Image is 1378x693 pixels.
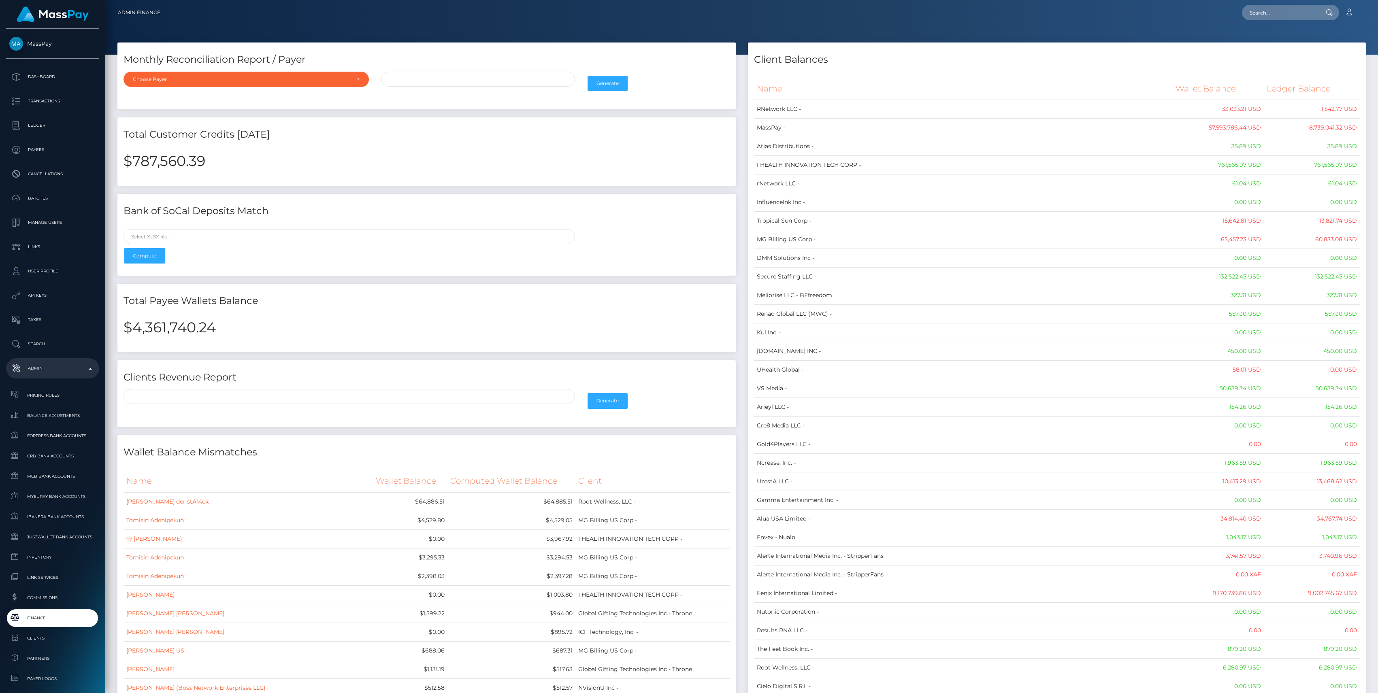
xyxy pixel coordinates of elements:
a: JustWallet Bank Accounts [6,528,99,546]
td: $895.72 [447,623,575,641]
td: ICF Technology, Inc. - [575,623,730,641]
td: Atlas Distributions - [754,137,1173,156]
td: rNetwork LLC - [754,174,1173,193]
td: $4,529.05 [447,511,575,529]
a: Ibanera Bank Accounts [6,508,99,525]
p: Batches [9,192,96,204]
td: MG Billing US Corp - [575,548,730,567]
a: Balance Adjustments [6,407,99,424]
span: Inventory [9,553,96,562]
td: 50,639.34 USD [1173,379,1264,398]
td: MG Billing US Corp - [575,641,730,660]
td: 0.00 [1173,435,1264,454]
td: 3,740.96 USD [1264,547,1360,565]
a: [PERSON_NAME] [126,591,175,598]
td: 6,280.97 USD [1173,659,1264,677]
a: Dashboard [6,67,99,87]
td: 10,413.29 USD [1173,472,1264,491]
td: 761,565.97 USD [1173,156,1264,174]
a: Clients [6,629,99,647]
h4: Total Payee Wallets Balance [124,294,730,308]
td: 57,593,786.44 USD [1173,119,1264,137]
span: Ibanera Bank Accounts [9,512,96,521]
span: CRB Bank Accounts [9,451,96,461]
a: MyEUPay Bank Accounts [6,488,99,505]
td: MassPay - [754,119,1173,137]
th: Name [754,78,1173,100]
img: MassPay Logo [17,6,89,22]
td: 0.00 USD [1264,603,1360,621]
td: The Feet Book Inc. - [754,640,1173,659]
td: Alerte International Media Inc. - StripperFans [754,547,1173,565]
p: Search [9,338,96,350]
td: 0.00 USD [1264,491,1360,510]
td: InfluenceInk Inc - [754,193,1173,212]
a: Inventory [6,548,99,566]
div: Choose Payer [133,76,350,83]
span: Link Services [9,573,96,582]
td: MG Billing US Corp - [575,511,730,529]
td: $687.31 [447,641,575,660]
td: $688.06 [373,641,448,660]
h4: Clients Revenue Report [124,370,730,385]
td: $1,003.80 [447,585,575,604]
td: 450.00 USD [1264,342,1360,361]
button: Generate [588,393,628,408]
span: JustWallet Bank Accounts [9,532,96,542]
td: -8,739,041.32 USD [1264,119,1360,137]
a: CRB Bank Accounts [6,447,99,465]
a: [PERSON_NAME] [126,665,175,673]
a: [PERSON_NAME] [PERSON_NAME] [126,628,224,636]
a: 莹 [PERSON_NAME] [126,535,182,542]
a: Tomisin Adenipekun [126,517,184,524]
td: [DOMAIN_NAME] INC - [754,342,1173,361]
a: [PERSON_NAME] [PERSON_NAME] [126,610,224,617]
td: 879.20 USD [1264,640,1360,659]
img: MassPay [9,37,23,51]
td: Secure Staffing LLC - [754,268,1173,286]
a: Manage Users [6,213,99,233]
td: Gamma Entertainment Inc. - [754,491,1173,510]
th: Wallet Balance [373,470,448,492]
td: 0.00 USD [1173,249,1264,268]
td: 34,767.74 USD [1264,510,1360,528]
h2: $787,560.39 [124,153,730,170]
td: 557.30 USD [1173,305,1264,323]
td: 879.20 USD [1173,640,1264,659]
td: 6,280.97 USD [1264,659,1360,677]
td: $64,885.51 [447,492,575,511]
a: Admin [6,358,99,378]
input: Search... [1242,5,1318,20]
td: 132,522.45 USD [1173,268,1264,286]
td: Renao Global LLC (MWC) - [754,305,1173,323]
h4: Monthly Reconciliation Report / Payer [124,53,730,67]
p: Links [9,241,96,253]
td: DMM Solutions Inc - [754,249,1173,268]
a: [PERSON_NAME] US [126,647,184,654]
th: Client [575,470,730,492]
td: 1,963.59 USD [1173,454,1264,472]
td: Root Wellness, LLC - [754,659,1173,677]
td: $0.00 [373,623,448,641]
td: 0.00 USD [1264,361,1360,379]
td: 13,468.62 USD [1264,472,1360,491]
td: 65,457.23 USD [1173,230,1264,249]
td: Arieyl LLC - [754,398,1173,417]
td: VS Media - [754,379,1173,398]
a: User Profile [6,261,99,281]
button: Compute [124,248,165,264]
a: Fortress Bank Accounts [6,427,99,444]
td: I HEALTH INNOVATION TECH CORP - [754,156,1173,174]
td: 60,833.08 USD [1264,230,1360,249]
td: $1,599.22 [373,604,448,623]
td: Alerte International Media Inc. - StripperFans [754,565,1173,584]
td: $944.00 [447,604,575,623]
a: Finance [6,609,99,627]
p: Ledger [9,119,96,132]
td: 450.00 USD [1173,342,1264,361]
td: 1,043.17 USD [1264,528,1360,547]
td: $2,398.03 [373,567,448,585]
span: MCB Bank Accounts [9,472,96,481]
a: Link Services [6,569,99,586]
p: Payees [9,144,96,156]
